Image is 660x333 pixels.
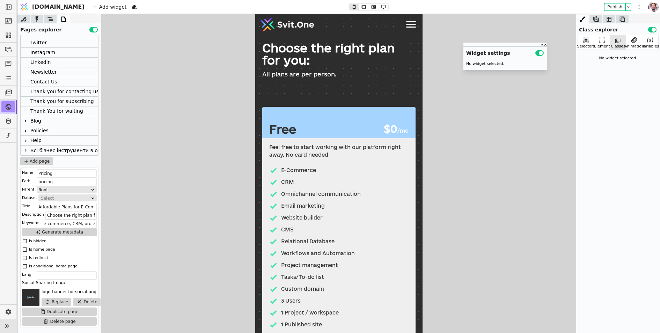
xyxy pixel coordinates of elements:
[611,44,625,50] div: Classes
[30,67,57,77] div: Newsletter
[26,319,72,326] div: 1 Shared account
[14,129,153,145] div: Feel free to start working with our platform right away. No card needed
[22,289,39,306] img: 1713164914430-logo-banner-for-social.png
[17,23,101,34] div: Pages explorer
[19,0,29,14] img: Logo
[29,263,78,270] div: Is conditional home page
[38,186,90,193] div: Root
[22,194,37,201] div: Dataset
[576,23,660,34] div: Class explorer
[5,3,59,17] img: Svit.One Logo
[30,58,51,67] div: Linkedin
[26,283,45,291] div: 3 Users
[26,212,38,220] div: CMS
[30,106,83,116] div: Thank You for waiting
[17,0,88,14] a: [DOMAIN_NAME]
[22,308,97,316] button: Duplicate page
[29,238,46,245] div: Is hidden
[22,228,97,236] button: Generate metadata
[21,77,98,87] div: Contact Us
[578,53,659,64] div: No widget selected.
[624,44,644,50] div: Animation
[26,176,105,184] p: Omnichannel communication
[21,126,98,136] div: Policies
[641,44,659,50] div: Variables
[21,38,98,48] div: Twitter
[22,186,34,193] div: Parent
[29,254,48,261] div: Is redirect
[22,203,30,210] div: Title
[30,77,57,87] div: Contact Us
[42,298,71,306] button: Replace
[26,307,67,314] div: 1 Published site
[22,317,97,326] button: Delete page
[21,87,98,97] div: Thank you for contacting us
[41,195,90,202] div: Select
[26,247,83,255] div: Project management
[21,136,98,146] div: Help
[21,116,98,126] div: Blog
[577,44,595,50] div: Selectors
[30,126,49,135] div: Policies
[22,280,66,286] div: Social Sharing Image
[26,200,67,208] p: Website builder
[22,220,41,227] div: Keywords
[21,67,98,77] div: Newsletter
[20,157,53,165] button: Add page
[30,97,94,106] div: Thank you for subscribing
[26,188,69,196] p: Email marketing
[26,295,83,303] div: 1 Project / workspace
[463,47,547,57] div: Widget settings
[30,87,99,96] div: Thank you for contacting us
[22,271,31,278] div: Lang
[7,28,160,52] div: Choose the right plan for you:
[29,246,55,253] div: Is home page
[26,271,69,279] div: Custom domain
[21,146,98,155] div: Всі бізнес інструменти в одному місці
[21,48,98,58] div: Instagram
[32,3,85,11] span: [DOMAIN_NAME]
[22,169,33,176] div: Name
[30,38,47,47] div: Twitter
[26,259,69,267] div: Tasks/To-do list
[594,44,610,50] div: Element
[42,289,101,298] div: logo-banner-for-social.png
[30,136,42,145] div: Help
[26,236,100,243] div: Workflows and Automation
[91,3,129,11] div: Add widget
[26,224,79,231] div: Relational Database
[26,164,39,172] div: CRM
[21,106,98,116] div: Thank You for waiting
[142,113,153,121] p: /mo
[463,58,547,70] div: No widget selected.
[604,3,625,10] button: Publish
[21,58,98,67] div: Linkedin
[26,153,61,160] p: E-Commerce
[30,146,128,155] div: Всі бізнес інструменти в одному місці
[21,97,98,106] div: Thank you for subscribing
[22,178,30,185] div: Path
[30,116,41,126] div: Blog
[7,56,160,65] div: All plans are per person.
[73,298,100,306] button: Delete
[22,211,44,218] div: Description
[111,110,142,120] div: $0
[648,1,659,13] img: 1611404642663-DSC_1169-po-%D1%81cropped.jpg
[30,48,55,57] div: Instagram
[14,110,41,121] div: Free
